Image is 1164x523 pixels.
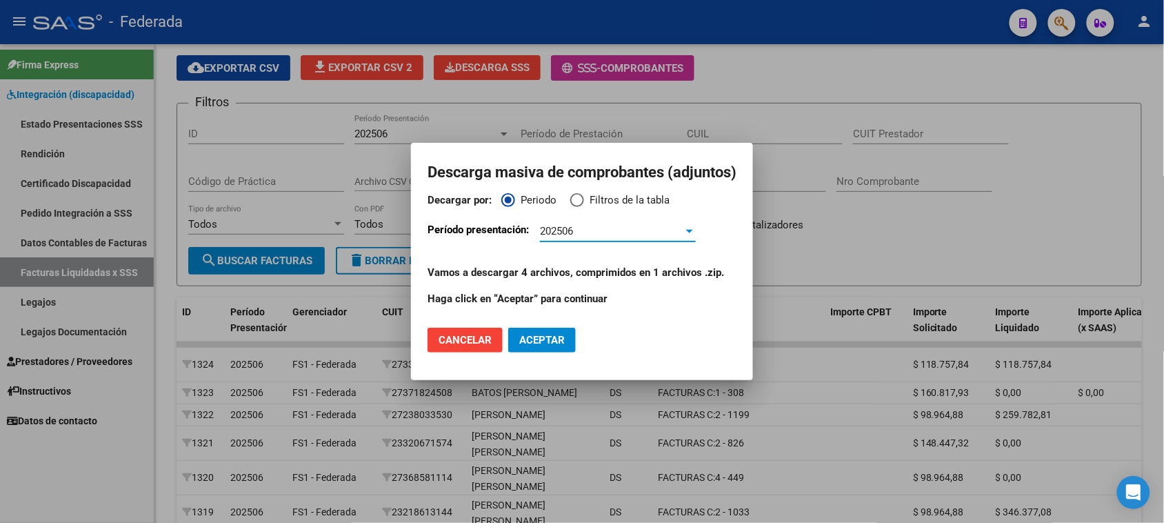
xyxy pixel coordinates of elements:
[428,265,736,281] p: Vamos a descargar 4 archivos, comprimidos en 1 archivos .zip.
[428,328,503,353] button: Cancelar
[584,193,670,208] span: Filtros de la tabla
[428,222,529,255] p: Período presentación:
[428,159,736,186] h2: Descarga masiva de comprobantes (adjuntos)
[508,328,576,353] button: Aceptar
[519,334,565,346] span: Aceptar
[428,193,736,215] mat-radio-group: Decargar por:
[515,193,556,208] span: Periodo
[428,291,736,307] p: Haga click en “Aceptar” para continuar
[439,334,492,346] span: Cancelar
[1117,476,1150,509] div: Open Intercom Messenger
[540,225,573,237] span: 202506
[428,194,492,206] strong: Decargar por:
